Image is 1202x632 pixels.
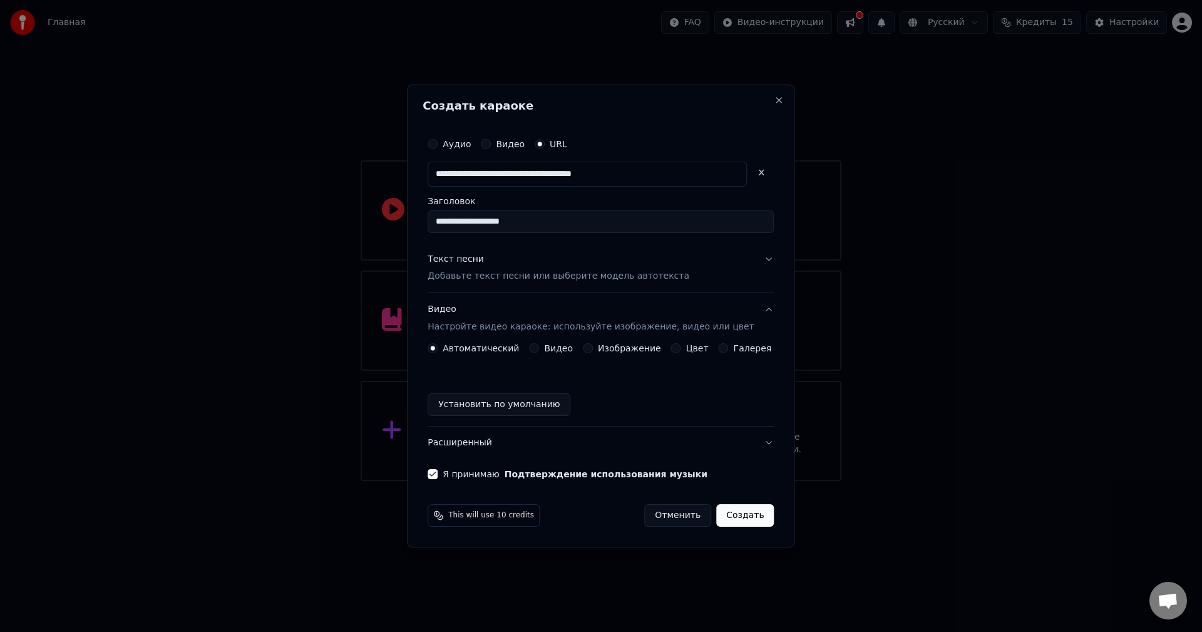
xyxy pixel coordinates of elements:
label: Видео [544,344,573,353]
button: ВидеоНастройте видео караоке: используйте изображение, видео или цвет [428,294,774,344]
button: Установить по умолчанию [428,393,570,416]
label: Автоматический [443,344,519,353]
label: Цвет [686,344,709,353]
p: Настройте видео караоке: используйте изображение, видео или цвет [428,321,754,333]
label: Заголовок [428,197,774,205]
label: Изображение [598,344,661,353]
div: Видео [428,304,754,334]
label: Галерея [734,344,772,353]
label: Я принимаю [443,470,707,479]
h2: Создать караоке [423,100,779,111]
button: Текст песниДобавьте текст песни или выберите модель автотекста [428,243,774,293]
button: Отменить [644,504,711,527]
span: This will use 10 credits [448,510,534,521]
label: URL [550,140,567,148]
label: Видео [496,140,525,148]
button: Расширенный [428,427,774,459]
button: Я принимаю [505,470,707,479]
div: Текст песни [428,253,484,266]
div: ВидеоНастройте видео караоке: используйте изображение, видео или цвет [428,343,774,426]
button: Создать [716,504,774,527]
label: Аудио [443,140,471,148]
p: Добавьте текст песни или выберите модель автотекста [428,271,689,283]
